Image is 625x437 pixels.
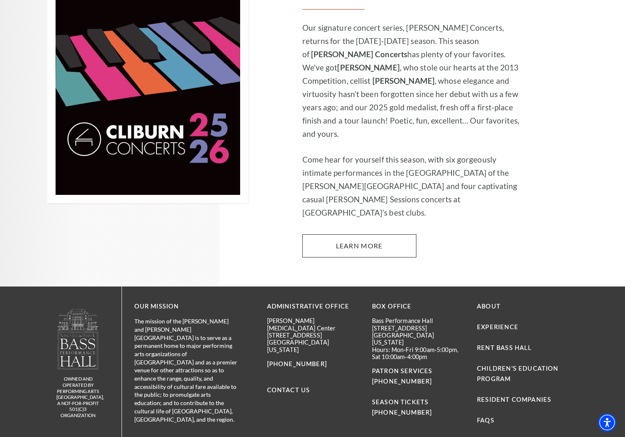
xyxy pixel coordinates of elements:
div: Accessibility Menu [598,413,616,432]
p: Hours: Mon-Fri 9:00am-5:00pm, Sat 10:00am-4:00pm [372,346,464,361]
p: OUR MISSION [134,301,238,312]
a: Learn More 2025-2026 Cliburn Concerts [302,234,416,257]
strong: [PERSON_NAME] Concerts [311,49,407,59]
p: [PHONE_NUMBER] [267,359,360,369]
a: About [477,303,501,310]
p: Our signature concert series, [PERSON_NAME] Concerts, returns for the [DATE]-[DATE] season. This ... [302,21,524,141]
strong: [PERSON_NAME] [372,76,435,85]
a: FAQs [477,417,494,424]
p: owned and operated by Performing Arts [GEOGRAPHIC_DATA], A NOT-FOR-PROFIT 501(C)3 ORGANIZATION [56,376,100,418]
a: Rent Bass Hall [477,344,532,351]
p: PATRON SERVICES [PHONE_NUMBER] [372,366,464,387]
p: SEASON TICKETS [PHONE_NUMBER] [372,387,464,418]
p: [PERSON_NAME][MEDICAL_DATA] Center [267,317,360,332]
p: Administrative Office [267,301,360,312]
p: Bass Performance Hall [372,317,464,324]
p: [GEOGRAPHIC_DATA][US_STATE] [267,339,360,353]
p: Come hear for yourself this season, with six gorgeously intimate performances in the [GEOGRAPHIC_... [302,153,524,219]
p: The mission of the [PERSON_NAME] and [PERSON_NAME][GEOGRAPHIC_DATA] is to serve as a permanent ho... [134,317,238,423]
strong: [PERSON_NAME] [337,63,399,72]
a: Children's Education Program [477,365,558,382]
p: BOX OFFICE [372,301,464,312]
p: [STREET_ADDRESS] [372,325,464,332]
a: Resident Companies [477,396,551,403]
a: Contact Us [267,386,310,393]
a: Experience [477,323,518,330]
img: owned and operated by Performing Arts Fort Worth, A NOT-FOR-PROFIT 501(C)3 ORGANIZATION [57,308,99,369]
p: [STREET_ADDRESS] [267,332,360,339]
p: [GEOGRAPHIC_DATA][US_STATE] [372,332,464,346]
